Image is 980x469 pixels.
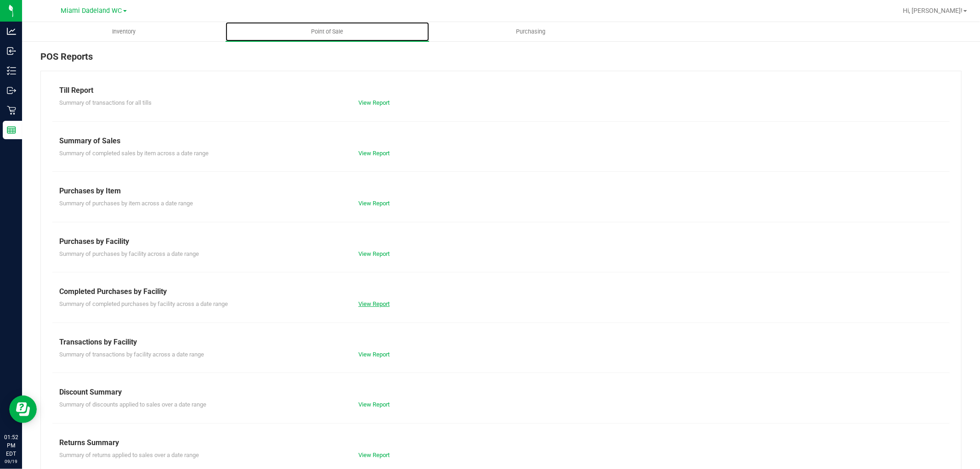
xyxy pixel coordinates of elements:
[7,86,16,95] inline-svg: Outbound
[59,387,943,398] div: Discount Summary
[59,452,199,458] span: Summary of returns applied to sales over a date range
[59,250,199,257] span: Summary of purchases by facility across a date range
[59,437,943,448] div: Returns Summary
[9,396,37,423] iframe: Resource center
[59,85,943,96] div: Till Report
[358,351,390,358] a: View Report
[100,28,148,36] span: Inventory
[61,7,122,15] span: Miami Dadeland WC
[504,28,558,36] span: Purchasing
[4,458,18,465] p: 09/19
[4,433,18,458] p: 01:52 PM EDT
[358,200,390,207] a: View Report
[358,250,390,257] a: View Report
[358,300,390,307] a: View Report
[358,99,390,106] a: View Report
[7,125,16,135] inline-svg: Reports
[59,186,943,197] div: Purchases by Item
[358,452,390,458] a: View Report
[226,22,429,41] a: Point of Sale
[358,150,390,157] a: View Report
[40,50,962,71] div: POS Reports
[59,286,943,297] div: Completed Purchases by Facility
[7,27,16,36] inline-svg: Analytics
[59,337,943,348] div: Transactions by Facility
[903,7,963,14] span: Hi, [PERSON_NAME]!
[59,200,193,207] span: Summary of purchases by item across a date range
[59,150,209,157] span: Summary of completed sales by item across a date range
[299,28,356,36] span: Point of Sale
[429,22,633,41] a: Purchasing
[59,136,943,147] div: Summary of Sales
[59,300,228,307] span: Summary of completed purchases by facility across a date range
[7,46,16,56] inline-svg: Inbound
[59,99,152,106] span: Summary of transactions for all tills
[7,66,16,75] inline-svg: Inventory
[59,351,204,358] span: Summary of transactions by facility across a date range
[22,22,226,41] a: Inventory
[59,401,206,408] span: Summary of discounts applied to sales over a date range
[7,106,16,115] inline-svg: Retail
[59,236,943,247] div: Purchases by Facility
[358,401,390,408] a: View Report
